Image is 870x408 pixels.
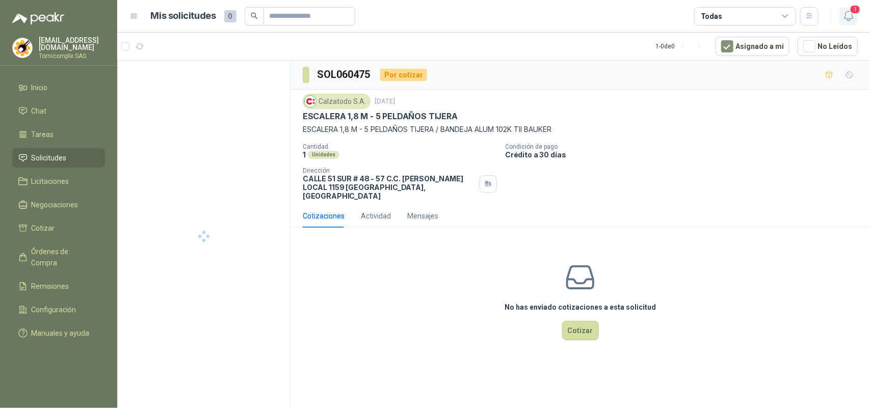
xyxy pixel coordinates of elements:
[12,125,105,144] a: Tareas
[798,37,858,56] button: No Leídos
[850,5,861,14] span: 1
[12,148,105,168] a: Solicitudes
[12,300,105,319] a: Configuración
[32,129,54,140] span: Tareas
[39,53,105,59] p: Tornicomple SAS
[361,210,391,222] div: Actividad
[655,38,707,55] div: 1 - 0 de 0
[12,219,105,238] a: Cotizar
[303,167,476,174] p: Dirección
[303,210,345,222] div: Cotizaciones
[12,242,105,273] a: Órdenes de Compra
[839,7,858,25] button: 1
[12,277,105,296] a: Remisiones
[318,67,372,83] h3: SOL060475
[505,302,656,313] h3: No has enviado cotizaciones a esta solicitud
[505,143,866,150] p: Condición de pago
[716,37,789,56] button: Asignado a mi
[305,96,316,107] img: Company Logo
[32,105,47,117] span: Chat
[303,124,858,135] p: ESCALERA 1,8 M - 5 PELDAÑOS TIJERA / BANDEJA ALUM 102K TII BAUKER
[32,82,48,93] span: Inicio
[32,328,90,339] span: Manuales y ayuda
[32,176,69,187] span: Licitaciones
[303,143,497,150] p: Cantidad
[224,10,236,22] span: 0
[380,69,427,81] div: Por cotizar
[12,195,105,214] a: Negociaciones
[505,150,866,159] p: Crédito a 30 días
[32,304,76,315] span: Configuración
[12,12,64,24] img: Logo peakr
[251,12,258,19] span: search
[39,37,105,51] p: [EMAIL_ADDRESS][DOMAIN_NAME]
[303,174,476,200] p: CALLE 51 SUR # 48 - 57 C.C. [PERSON_NAME] LOCAL 1159 [GEOGRAPHIC_DATA] , [GEOGRAPHIC_DATA]
[12,323,105,343] a: Manuales y ayuda
[32,199,78,210] span: Negociaciones
[303,150,306,159] p: 1
[32,281,69,292] span: Remisiones
[32,152,67,164] span: Solicitudes
[32,223,55,234] span: Cotizar
[32,246,95,268] span: Órdenes de Compra
[12,78,105,97] a: Inicio
[151,9,216,23] h1: Mis solicitudes
[12,101,105,121] a: Chat
[303,94,371,109] div: Calzatodo S.A.
[12,172,105,191] a: Licitaciones
[375,97,395,106] p: [DATE]
[303,111,458,122] p: ESCALERA 1,8 M - 5 PELDAÑOS TIJERA
[701,11,722,22] div: Todas
[13,38,32,58] img: Company Logo
[308,151,339,159] div: Unidades
[407,210,438,222] div: Mensajes
[562,321,599,340] button: Cotizar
